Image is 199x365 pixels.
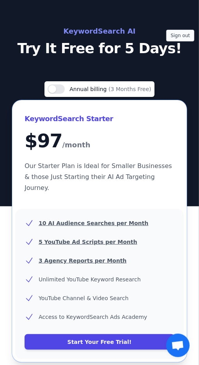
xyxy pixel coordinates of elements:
u: 3 Agency Reports per Month [39,258,126,264]
u: 5 YouTube Ad Scripts per Month [39,239,137,245]
u: 10 AI Audience Searches per Month [39,220,148,226]
span: YouTube Channel & Video Search [39,295,128,301]
p: Try It Free for 5 Days! [9,41,190,56]
a: Start Your Free Trial! [25,334,174,350]
div: چت رو باز کن [166,334,190,357]
button: Sign out [166,30,194,41]
h3: KeywordSearch Starter [25,113,174,125]
div: $ 97 [25,131,174,151]
span: Our Starter Plan is Ideal for Smaller Businesses & those Just Starting their AI Ad Targeting Jour... [25,162,172,191]
span: Unlimited YouTube Keyword Research [39,276,141,283]
span: /month [62,139,91,151]
span: Annual billing [69,86,108,92]
h2: KeywordSearch AI [9,25,190,38]
span: (3 Months Free) [108,86,151,92]
span: Access to KeywordSearch Ads Academy [39,314,147,320]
